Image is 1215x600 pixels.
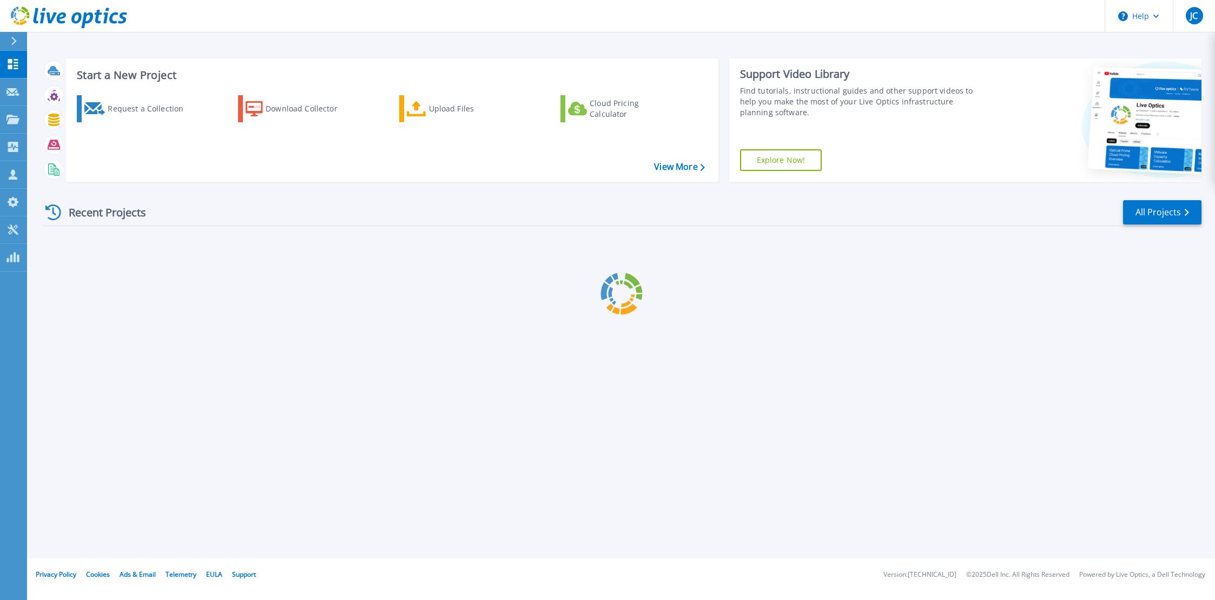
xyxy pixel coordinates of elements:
[740,85,983,118] div: Find tutorials, instructional guides and other support videos to help you make the most of your L...
[966,571,1069,578] li: © 2025 Dell Inc. All Rights Reserved
[120,570,156,579] a: Ads & Email
[77,95,197,122] a: Request a Collection
[429,98,516,120] div: Upload Files
[883,571,956,578] li: Version: [TECHNICAL_ID]
[77,69,704,81] h3: Start a New Project
[590,98,676,120] div: Cloud Pricing Calculator
[42,199,161,226] div: Recent Projects
[1123,200,1201,225] a: All Projects
[399,95,520,122] a: Upload Files
[206,570,222,579] a: EULA
[654,162,704,172] a: View More
[1190,11,1198,20] span: JC
[740,149,822,171] a: Explore Now!
[1079,571,1205,578] li: Powered by Live Optics, a Dell Technology
[266,98,352,120] div: Download Collector
[36,570,76,579] a: Privacy Policy
[238,95,359,122] a: Download Collector
[86,570,110,579] a: Cookies
[166,570,196,579] a: Telemetry
[740,67,983,81] div: Support Video Library
[560,95,681,122] a: Cloud Pricing Calculator
[108,98,194,120] div: Request a Collection
[232,570,256,579] a: Support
